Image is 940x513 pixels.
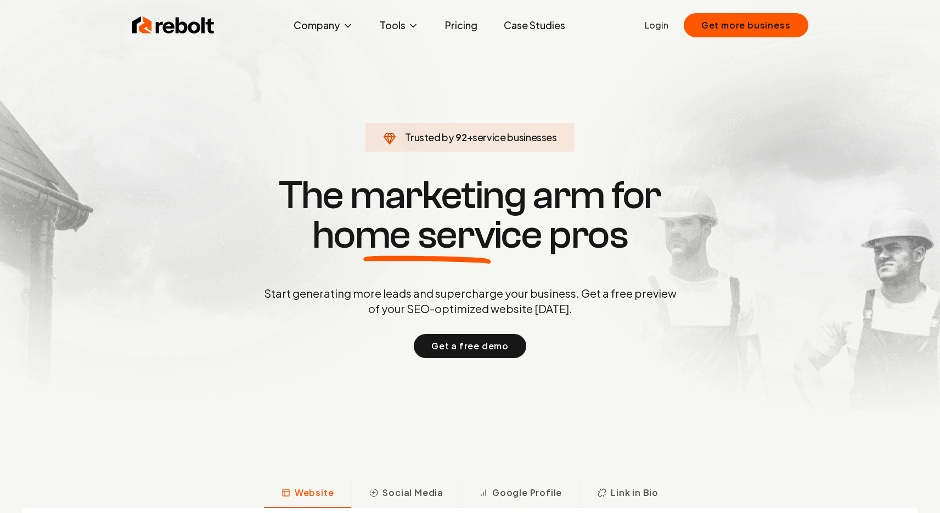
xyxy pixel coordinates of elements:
[492,486,562,499] span: Google Profile
[436,14,486,36] a: Pricing
[312,215,542,255] span: home service
[264,479,352,508] button: Website
[579,479,676,508] button: Link in Bio
[461,479,579,508] button: Google Profile
[405,131,454,143] span: Trusted by
[467,131,473,143] span: +
[262,286,679,316] p: Start generating more leads and supercharge your business. Get a free preview of your SEO-optimiz...
[351,479,461,508] button: Social Media
[382,486,443,499] span: Social Media
[455,130,466,145] span: 92
[132,14,215,36] img: Rebolt Logo
[285,14,362,36] button: Company
[495,14,574,36] a: Case Studies
[611,486,658,499] span: Link in Bio
[371,14,427,36] button: Tools
[645,19,668,32] a: Login
[684,13,808,37] button: Get more business
[207,176,734,255] h1: The marketing arm for pros
[414,334,526,358] button: Get a free demo
[472,131,557,143] span: service businesses
[295,486,334,499] span: Website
